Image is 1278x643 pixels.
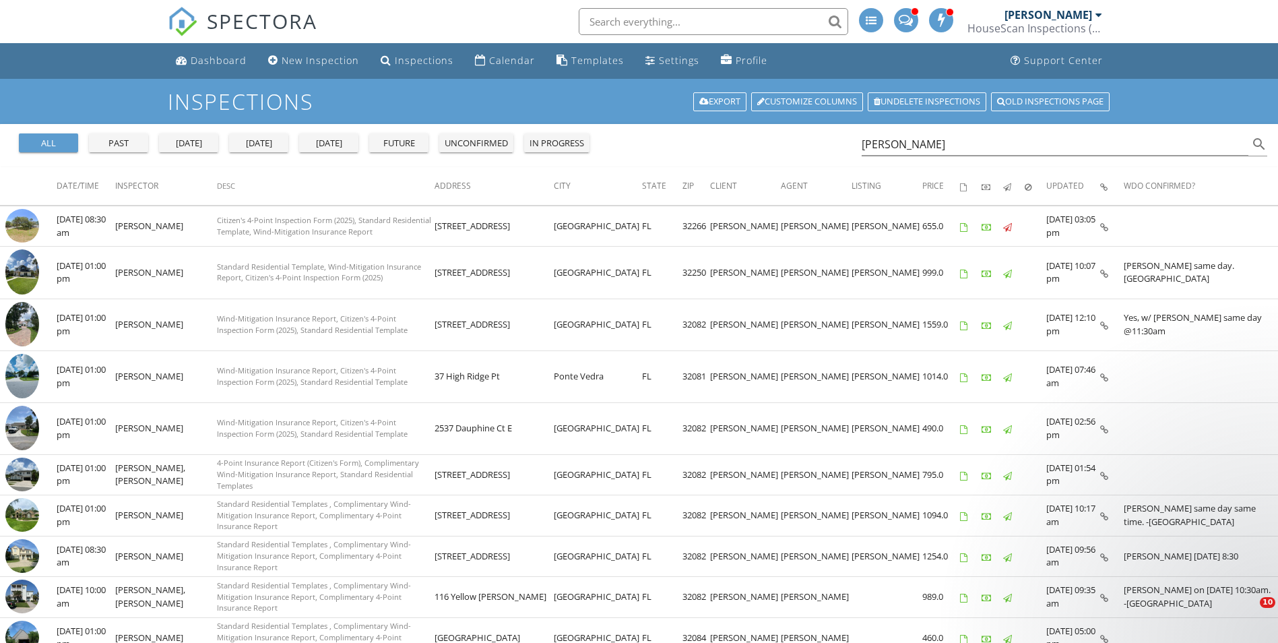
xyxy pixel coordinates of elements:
span: Zip [682,180,694,191]
td: FL [642,402,682,454]
th: Inspector: Not sorted. [115,167,217,205]
td: [GEOGRAPHIC_DATA] [554,402,642,454]
td: [DATE] 03:05 pm [1046,206,1100,247]
a: Templates [551,49,629,73]
span: 4-Point Insurance Report (Citizen's Form), Complimentary Wind-Mitigation Insurance Report, Standa... [217,458,419,491]
span: Citizen's 4-Point Inspection Form (2025), Standard Residential Template, Wind-Mitigation Insuranc... [217,215,431,237]
div: Profile [736,54,767,67]
input: Search [862,133,1249,156]
th: Date/Time: Not sorted. [57,167,115,205]
div: [DATE] [234,137,283,150]
div: all [24,137,73,150]
td: FL [642,495,682,537]
th: Desc: Not sorted. [217,167,435,205]
td: [PERSON_NAME] [710,350,781,402]
div: Settings [659,54,699,67]
span: State [642,180,666,191]
td: 32082 [682,536,710,577]
td: FL [642,577,682,618]
td: [GEOGRAPHIC_DATA] [554,299,642,350]
a: Company Profile [715,49,773,73]
td: 32082 [682,495,710,537]
th: Published: Not sorted. [1003,167,1025,205]
td: FL [642,454,682,495]
div: [DATE] [164,137,213,150]
td: [PERSON_NAME], [PERSON_NAME] [115,454,217,495]
span: 10 [1260,597,1275,608]
span: Standard Residential Template, Wind-Mitigation Insurance Report, Citizen's 4-Point Inspection For... [217,262,421,283]
td: 795.0 [922,454,960,495]
td: [PERSON_NAME] [852,402,922,454]
td: [PERSON_NAME] [115,350,217,402]
td: [DATE] 12:10 pm [1046,299,1100,350]
div: Templates [571,54,624,67]
button: all [19,133,78,152]
h1: Inspections [168,90,1111,113]
td: [PERSON_NAME] [852,536,922,577]
a: Calendar [470,49,540,73]
img: cover.jpg [5,458,39,491]
td: [PERSON_NAME] [115,536,217,577]
td: Ponte Vedra [554,350,642,402]
td: [GEOGRAPHIC_DATA] [554,454,642,495]
td: [PERSON_NAME] [710,402,781,454]
div: past [94,137,143,150]
td: [PERSON_NAME] [852,495,922,537]
span: WDO Confirmed? [1124,180,1195,191]
td: 32082 [682,577,710,618]
img: cover.jpg [5,498,39,532]
th: Address: Not sorted. [435,167,554,205]
td: 32081 [682,350,710,402]
td: [PERSON_NAME] [781,536,852,577]
td: [DATE] 08:30 am [57,206,115,247]
td: [PERSON_NAME] [710,454,781,495]
td: [STREET_ADDRESS] [435,247,554,299]
td: 32082 [682,402,710,454]
a: Undelete inspections [868,92,986,111]
span: Listing [852,180,881,191]
span: Address [435,180,471,191]
div: unconfirmed [445,137,508,150]
th: Updated: Not sorted. [1046,167,1100,205]
td: [GEOGRAPHIC_DATA] [554,206,642,247]
a: Inspections [375,49,459,73]
div: [DATE] [305,137,353,150]
div: Dashboard [191,54,247,67]
span: Standard Residential Templates , Complimentary Wind-Mitigation Insurance Report, Complimentary 4-... [217,580,411,613]
button: in progress [524,133,589,152]
a: Customize Columns [751,92,863,111]
span: Agent [781,180,808,191]
button: unconfirmed [439,133,513,152]
td: [PERSON_NAME] [852,454,922,495]
td: [DATE] 10:00 am [57,577,115,618]
img: cover.jpg [5,539,39,573]
iframe: Intercom live chat [1232,597,1265,630]
th: Inspection Details: Not sorted. [1100,167,1124,205]
td: [PERSON_NAME] [852,206,922,247]
a: Old inspections page [991,92,1110,111]
a: Support Center [1005,49,1108,73]
span: Client [710,180,737,191]
span: Updated [1046,180,1084,191]
td: [PERSON_NAME] same day. [GEOGRAPHIC_DATA] [1124,247,1278,299]
td: [DATE] 07:46 am [1046,350,1100,402]
td: [DATE] 01:00 pm [57,495,115,537]
td: [PERSON_NAME] [710,577,781,618]
td: [PERSON_NAME] [852,299,922,350]
div: HouseScan Inspections (HOME) [967,22,1102,35]
td: [DATE] 01:00 pm [57,454,115,495]
td: [DATE] 08:30 am [57,536,115,577]
td: 32250 [682,247,710,299]
td: [PERSON_NAME] [781,577,852,618]
div: in progress [530,137,584,150]
td: [DATE] 01:00 pm [57,350,115,402]
td: 490.0 [922,402,960,454]
i: search [1251,136,1267,152]
td: [GEOGRAPHIC_DATA] [554,536,642,577]
td: [PERSON_NAME] [710,247,781,299]
span: Standard Residential Templates , Complimentary Wind-Mitigation Insurance Report, Complimentary 4-... [217,499,411,532]
img: streetview [5,209,39,243]
td: 1559.0 [922,299,960,350]
th: Price: Not sorted. [922,167,960,205]
td: [PERSON_NAME] [781,299,852,350]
